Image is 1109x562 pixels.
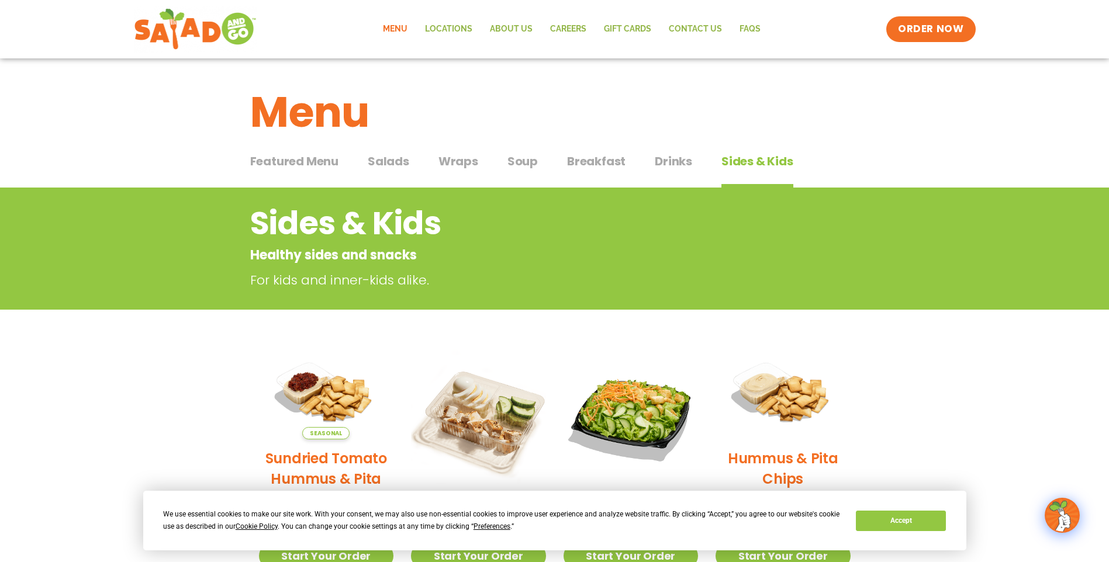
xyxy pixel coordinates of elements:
span: Salads [368,152,409,170]
div: Cookie Consent Prompt [143,491,966,550]
h2: Sides & Kids [250,200,765,247]
span: ORDER NOW [898,22,963,36]
a: Careers [541,16,595,43]
h2: Hummus & Pita Chips [716,448,851,489]
a: Contact Us [660,16,731,43]
a: Locations [416,16,481,43]
span: Soup [507,152,538,170]
span: Preferences [474,522,510,530]
span: Drinks [655,152,692,170]
nav: Menu [374,16,769,43]
img: wpChatIcon [1046,499,1079,532]
span: Seasonal [302,427,350,439]
h2: Sundried Tomato Hummus & Pita Chips [259,448,394,509]
span: Sides & Kids [721,152,793,170]
span: Cookie Policy [236,522,278,530]
img: Product photo for Snack Pack [411,349,546,484]
p: For kids and inner-kids alike. [250,270,771,290]
img: Product photo for Hummus & Pita Chips [716,349,851,439]
button: Accept [856,511,946,531]
img: Product photo for Kids’ Salad [564,349,699,484]
span: Breakfast [567,152,626,170]
div: We use essential cookies to make our site work. With your consent, we may also use non-essential ... [163,508,842,533]
a: About Us [481,16,541,43]
a: ORDER NOW [886,16,975,42]
p: Healthy sides and snacks [250,245,765,265]
div: Tabbed content [250,148,859,188]
span: Wraps [438,152,478,170]
h1: Menu [250,81,859,144]
img: new-SAG-logo-768×292 [134,6,257,53]
a: Menu [374,16,416,43]
span: Featured Menu [250,152,338,170]
a: FAQs [731,16,769,43]
a: GIFT CARDS [595,16,660,43]
img: Product photo for Sundried Tomato Hummus & Pita Chips [259,349,394,439]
